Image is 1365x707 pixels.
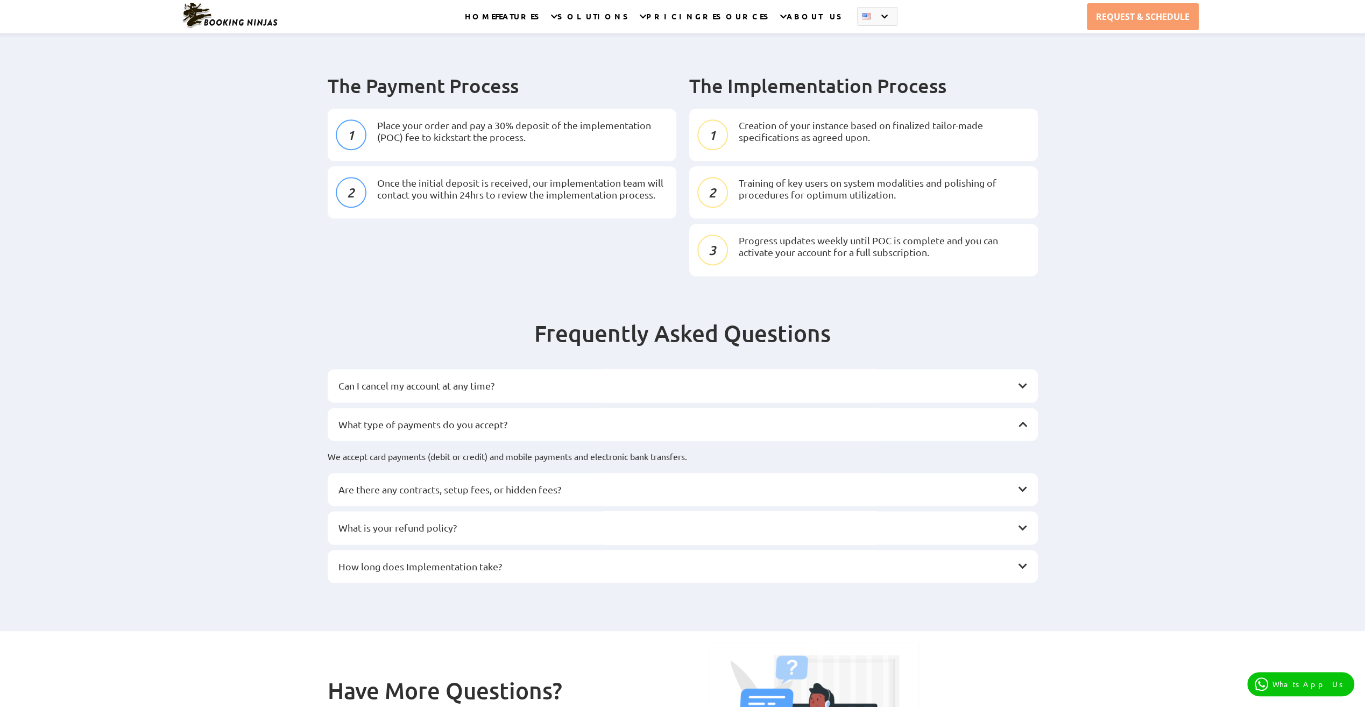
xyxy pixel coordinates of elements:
a: REQUEST & SCHEDULE [1087,3,1199,30]
a: PRICING [646,11,703,33]
p: Once the initial deposit is received, our implementation team will contact you within 24hrs to re... [377,177,668,200]
a: FEATURES [495,11,544,33]
h2: The Implementation Process [689,74,1038,98]
a: RESOURCES [703,11,773,33]
img: Booking Ninjas Logo [181,2,278,29]
h2: The Payment Process [328,74,676,98]
p: Training of key users on system modalities and polishing of procedures for optimum utilization. [739,177,1030,200]
h3: Can I cancel my account at any time? [338,380,1016,392]
p: WhatsApp Us [1272,680,1347,689]
h3: What type of payments do you accept? [338,419,1016,430]
h3: What is your refund policy? [338,522,1016,534]
h2: Frequently Asked Questions [328,319,1038,369]
p: We accept card payments (debit or credit) and mobile payments and electronic bank transfers. [328,451,1038,467]
a: WhatsApp Us [1247,672,1354,696]
h3: Are there any contracts, setup fees, or hidden fees? [338,484,1016,496]
p: Progress updates weekly until POC is complete and you can activate your account for a full subscr... [739,235,1030,258]
a: ABOUT US [787,11,846,33]
a: SOLUTIONS [557,11,633,33]
a: HOME [465,11,495,33]
h3: How long does Implementation take? [338,561,1016,572]
p: Creation of your instance based on finalized tailor-made specifications as agreed upon. [739,119,1030,143]
p: Place your order and pay a 30% deposit of the implementation (POC) fee to kickstart the process. [377,119,668,143]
